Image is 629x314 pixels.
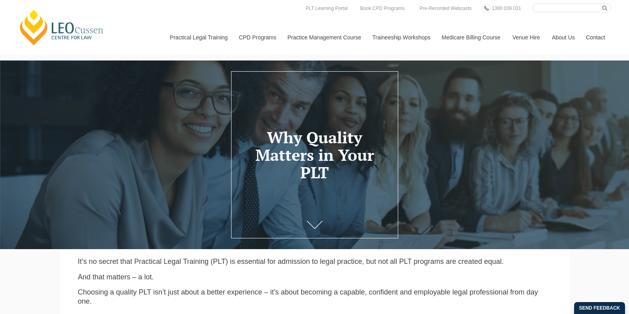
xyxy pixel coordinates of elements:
a: PLT Learning Portal [304,4,350,13]
a: CPD Programs [233,20,281,55]
a: Pre-Recorded Webcasts [418,4,474,13]
a: Practical Legal Training [164,20,233,55]
a: Medicare Billing Course [436,20,506,55]
a: 1300 039 031 [490,4,523,13]
a: [PERSON_NAME] Centre for Law [18,9,106,46]
span: 1300 039 031 [492,6,521,11]
span: And that matters – a lot. [78,273,154,281]
a: About Us [546,20,580,55]
span: Choosing a quality PLT isn’t just about a better experience – it’s about becoming a capable, conf... [78,288,538,305]
a: Traineeship Workshops [366,20,436,55]
a: Contact [580,20,611,55]
a: Venue Hire [506,20,546,55]
span: It’s no secret that Practical Legal Training (PLT) is essential for admission to legal practice, ... [78,257,504,265]
a: Book CPD Programs [358,4,406,13]
a: Practice Management Course [282,20,366,55]
h1: Why Quality Matters in Your PLT [239,129,390,181]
